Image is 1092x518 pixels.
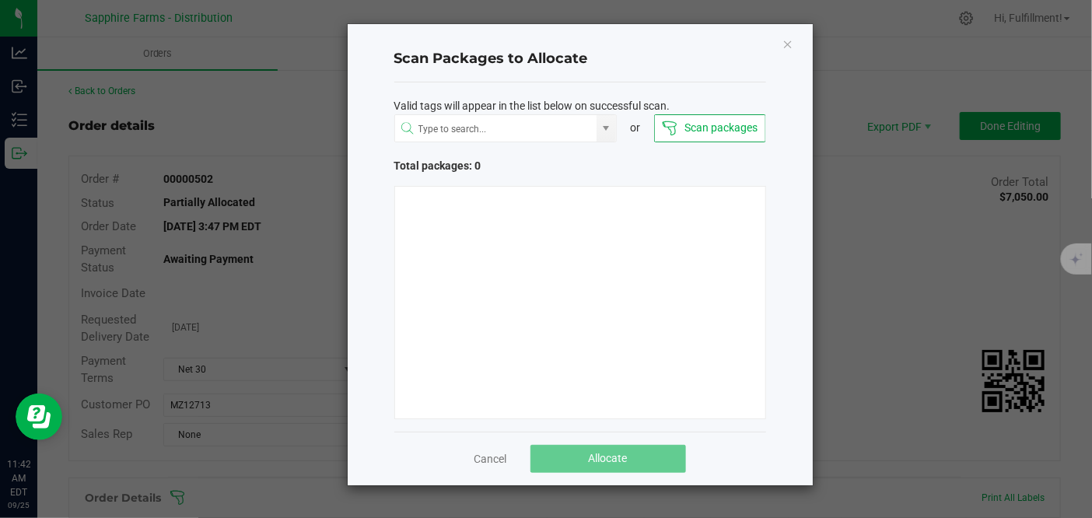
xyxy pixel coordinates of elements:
[654,114,765,142] button: Scan packages
[394,158,580,174] span: Total packages: 0
[617,120,654,136] div: or
[16,394,62,440] iframe: Resource center
[782,34,793,53] button: Close
[394,49,766,69] h4: Scan Packages to Allocate
[589,452,628,464] span: Allocate
[530,445,686,473] button: Allocate
[395,115,597,143] input: NO DATA FOUND
[474,451,507,467] a: Cancel
[394,98,670,114] span: Valid tags will appear in the list below on successful scan.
